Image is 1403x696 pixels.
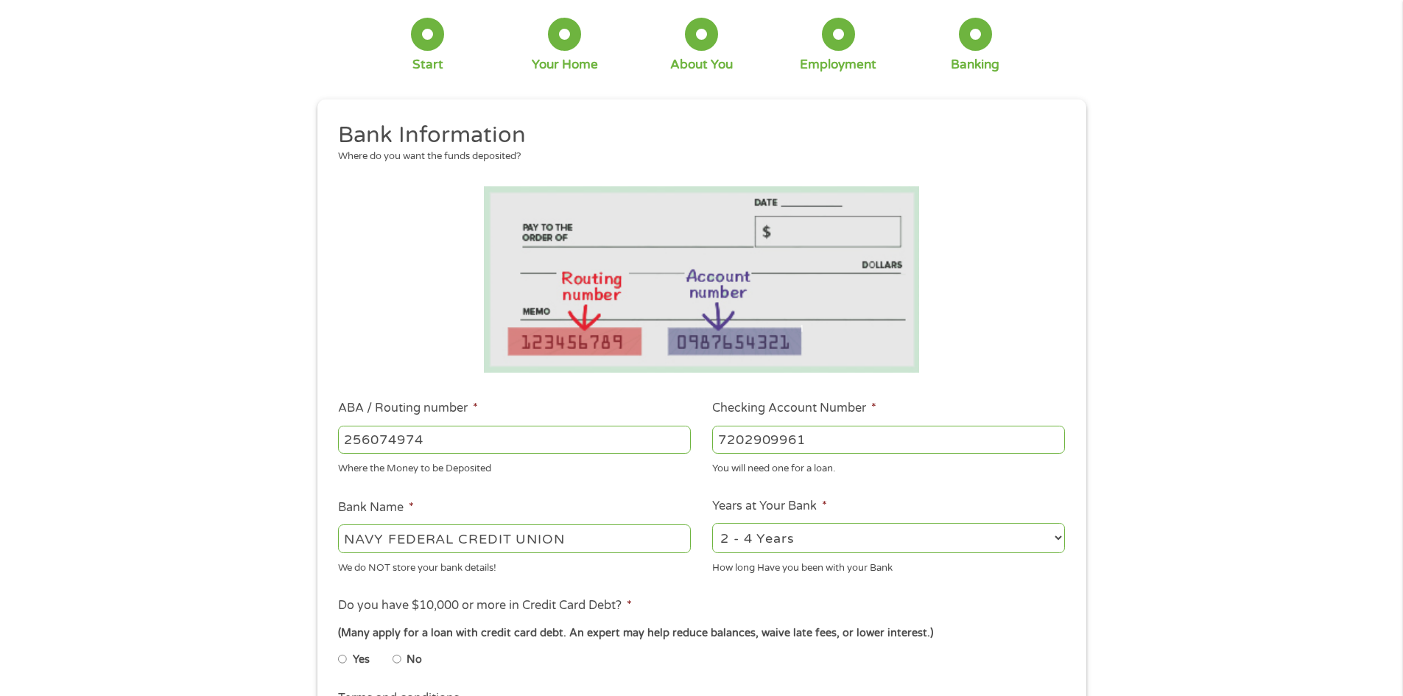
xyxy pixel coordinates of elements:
[951,57,999,73] div: Banking
[338,555,691,575] div: We do NOT store your bank details!
[353,652,370,668] label: Yes
[712,499,827,514] label: Years at Your Bank
[712,401,876,416] label: Checking Account Number
[712,555,1065,575] div: How long Have you been with your Bank
[800,57,876,73] div: Employment
[338,500,414,516] label: Bank Name
[338,150,1054,164] div: Where do you want the funds deposited?
[338,598,632,614] label: Do you have $10,000 or more in Credit Card Debt?
[712,457,1065,477] div: You will need one for a loan.
[338,426,691,454] input: 263177916
[407,652,422,668] label: No
[338,457,691,477] div: Where the Money to be Deposited
[338,401,478,416] label: ABA / Routing number
[484,186,920,373] img: Routing number location
[712,426,1065,454] input: 345634636
[338,121,1054,150] h2: Bank Information
[670,57,733,73] div: About You
[338,625,1064,641] div: (Many apply for a loan with credit card debt. An expert may help reduce balances, waive late fees...
[412,57,443,73] div: Start
[532,57,598,73] div: Your Home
